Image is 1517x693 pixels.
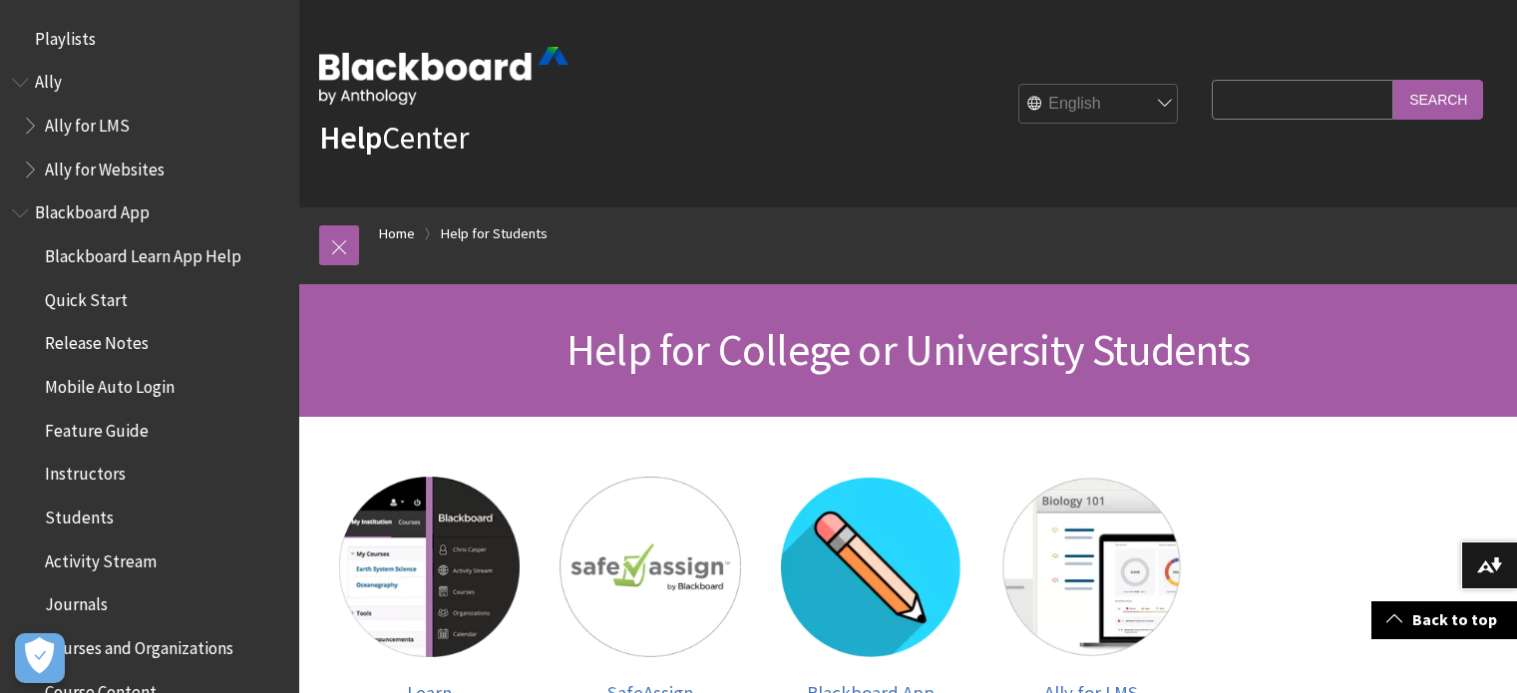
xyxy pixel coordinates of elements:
[1371,601,1517,638] a: Back to top
[1393,80,1483,119] input: Search
[1019,85,1179,125] select: Site Language Selector
[1001,477,1182,657] img: Ally for LMS
[781,477,961,657] img: Blackboard App
[45,458,126,485] span: Instructors
[35,66,62,93] span: Ally
[441,221,548,246] a: Help for Students
[12,66,287,186] nav: Book outline for Anthology Ally Help
[45,153,165,179] span: Ally for Websites
[45,239,241,266] span: Blackboard Learn App Help
[45,501,114,527] span: Students
[45,327,149,354] span: Release Notes
[45,631,233,658] span: Courses and Organizations
[560,477,740,657] img: SafeAssign
[319,118,382,158] strong: Help
[45,370,175,397] span: Mobile Auto Login
[45,109,130,136] span: Ally for LMS
[35,196,150,223] span: Blackboard App
[35,22,96,49] span: Playlists
[45,588,108,615] span: Journals
[567,322,1250,377] span: Help for College or University Students
[12,22,287,56] nav: Book outline for Playlists
[45,544,157,571] span: Activity Stream
[45,283,128,310] span: Quick Start
[379,221,415,246] a: Home
[15,633,65,683] button: Open Preferences
[319,118,469,158] a: HelpCenter
[45,414,149,441] span: Feature Guide
[339,477,520,657] img: Learn
[319,47,569,105] img: Blackboard by Anthology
